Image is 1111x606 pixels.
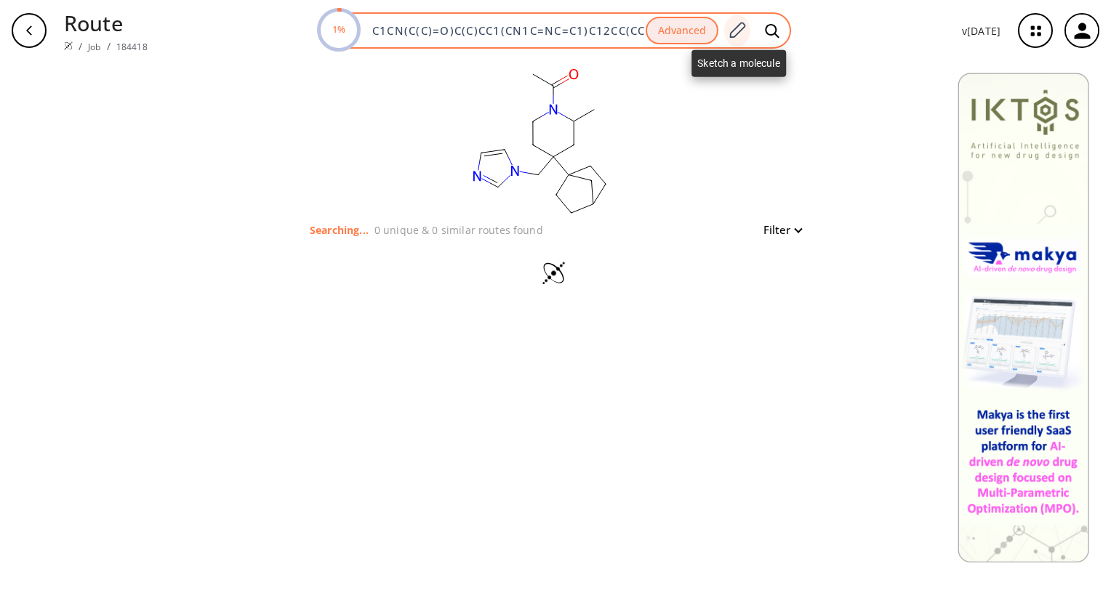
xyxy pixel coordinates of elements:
a: 184418 [116,41,148,53]
li: / [79,39,82,54]
p: Searching... [310,222,369,238]
div: Sketch a molecule [691,50,786,77]
text: 1% [332,23,345,36]
svg: C1CN(C(C)=O)C(C)CC1(CN1C=NC=C1)C12CC(CC1)CC2 [394,61,685,221]
p: v [DATE] [962,23,1000,39]
img: Banner [958,73,1089,562]
button: Filter [755,225,801,235]
img: Spaya logo [64,41,73,50]
p: Route [64,7,148,39]
a: Job [88,41,100,53]
p: 0 unique & 0 similar routes found [374,222,543,238]
input: Enter SMILES [364,23,646,38]
li: / [107,39,111,54]
button: Advanced [646,17,718,45]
